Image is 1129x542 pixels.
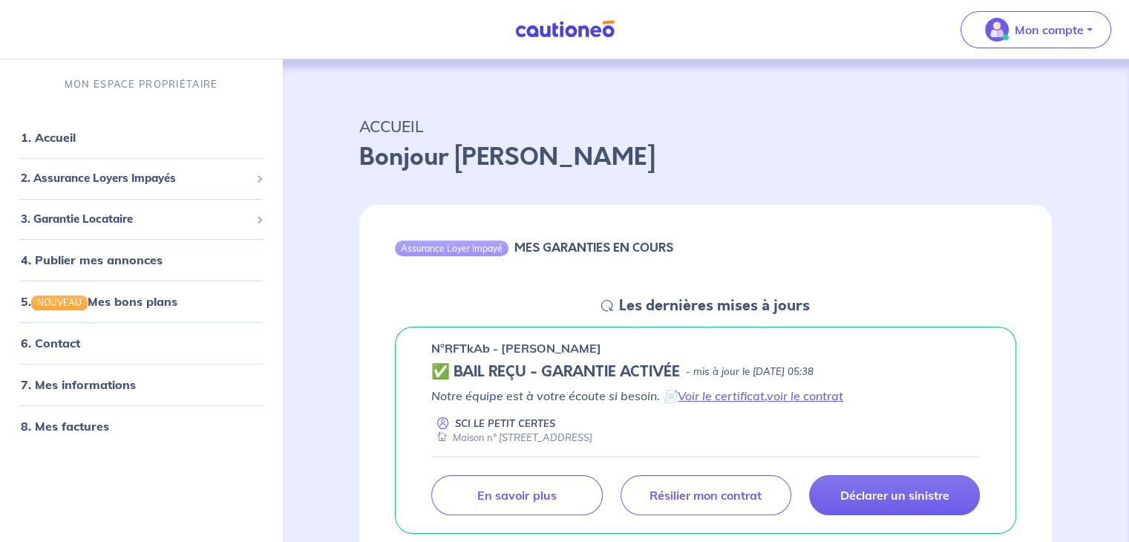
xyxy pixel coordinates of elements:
p: En savoir plus [477,488,556,503]
img: illu_account_valid_menu.svg [985,18,1009,42]
h5: ✅ BAIL REÇU - GARANTIE ACTIVÉE [431,363,680,381]
a: 6. Contact [21,336,80,350]
p: Mon compte [1015,21,1084,39]
p: - mis à jour le [DATE] 05:38 [686,365,814,379]
div: Assurance Loyer Impayé [395,241,508,255]
p: Bonjour [PERSON_NAME] [359,140,1052,175]
a: voir le contrat [767,388,843,403]
a: En savoir plus [431,475,602,515]
a: Déclarer un sinistre [809,475,980,515]
div: 4. Publier mes annonces [6,245,276,275]
a: 8. Mes factures [21,419,109,434]
p: MON ESPACE PROPRIÉTAIRE [65,77,217,91]
div: 2. Assurance Loyers Impayés [6,164,276,193]
div: 6. Contact [6,328,276,358]
h5: Les dernières mises à jours [619,297,810,315]
p: Résilier mon contrat [649,488,762,503]
p: Déclarer un sinistre [840,488,949,503]
p: SCI LE PETIT CERTES [455,417,555,431]
h6: MES GARANTIES EN COURS [514,241,673,255]
a: Voir le certificat [678,388,765,403]
p: n°RFTkAb - [PERSON_NAME] [431,339,601,357]
button: illu_account_valid_menu.svgMon compte [961,11,1111,48]
img: Cautioneo [509,20,621,39]
div: Maison n° [STREET_ADDRESS] [431,431,592,445]
span: 3. Garantie Locataire [21,211,250,228]
div: 3. Garantie Locataire [6,205,276,234]
a: 5.NOUVEAUMes bons plans [21,294,177,309]
a: 4. Publier mes annonces [21,252,163,267]
p: ACCUEIL [359,113,1052,140]
p: Notre équipe est à votre écoute si besoin. 📄 , [431,387,980,405]
a: Résilier mon contrat [621,475,791,515]
div: 8. Mes factures [6,411,276,441]
div: 5.NOUVEAUMes bons plans [6,287,276,316]
div: 7. Mes informations [6,370,276,399]
a: 7. Mes informations [21,377,136,392]
span: 2. Assurance Loyers Impayés [21,170,250,187]
div: 1. Accueil [6,123,276,152]
div: state: CONTRACT-VALIDATED, Context: NEW,MAYBE-CERTIFICATE,ALONE,LESSOR-DOCUMENTS [431,363,980,381]
a: 1. Accueil [21,130,76,145]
